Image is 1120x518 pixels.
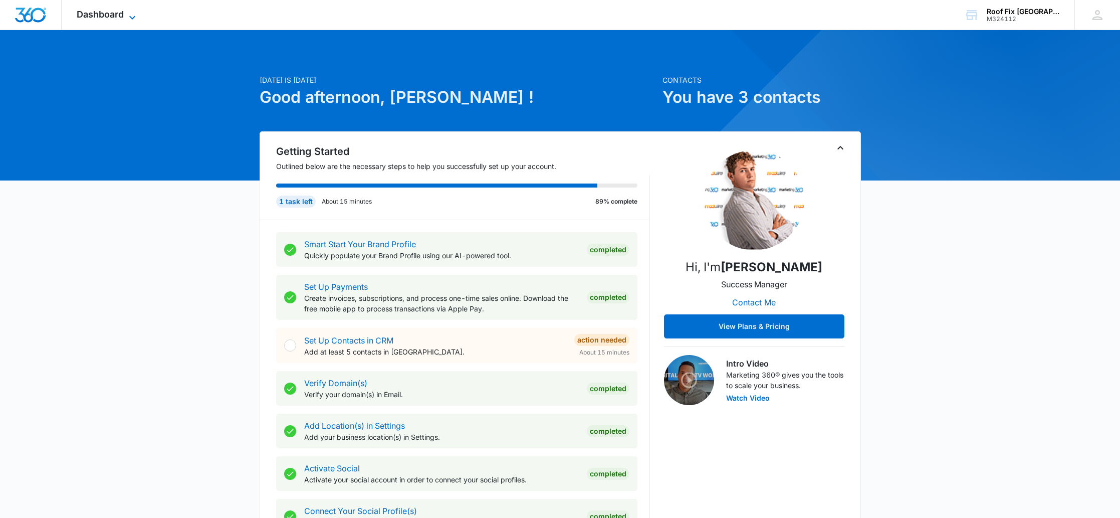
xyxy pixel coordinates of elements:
button: Watch Video [726,395,770,402]
span: Dashboard [77,9,124,20]
p: Hi, I'm [686,258,822,276]
h2: Getting Started [276,144,650,159]
p: Quickly populate your Brand Profile using our AI-powered tool. [304,250,579,261]
p: Add at least 5 contacts in [GEOGRAPHIC_DATA]. [304,347,566,357]
span: About 15 minutes [579,348,629,357]
div: Completed [587,425,629,437]
a: Verify Domain(s) [304,378,367,388]
div: Completed [587,468,629,480]
p: Success Manager [721,278,787,290]
div: Completed [587,383,629,395]
a: Set Up Payments [304,282,368,292]
img: Christian Kellogg [704,150,804,250]
p: Contacts [662,75,861,85]
h3: Intro Video [726,358,844,370]
a: Activate Social [304,463,360,473]
p: Add your business location(s) in Settings. [304,432,579,442]
p: 89% complete [595,197,637,206]
div: Action Needed [574,334,629,346]
img: Intro Video [664,355,714,405]
button: Toggle Collapse [834,142,846,154]
div: 1 task left [276,196,316,208]
p: Outlined below are the necessary steps to help you successfully set up your account. [276,161,650,171]
p: Verify your domain(s) in Email. [304,389,579,400]
a: Add Location(s) in Settings [304,421,405,431]
a: Set Up Contacts in CRM [304,335,393,346]
p: Marketing 360® gives you the tools to scale your business. [726,370,844,391]
div: Completed [587,244,629,256]
h1: You have 3 contacts [662,85,861,109]
p: Activate your social account in order to connect your social profiles. [304,474,579,485]
a: Connect Your Social Profile(s) [304,506,417,516]
h1: Good afternoon, [PERSON_NAME] ! [260,85,656,109]
div: Completed [587,291,629,303]
p: About 15 minutes [322,197,372,206]
button: Contact Me [722,290,786,314]
a: Smart Start Your Brand Profile [304,239,416,249]
p: [DATE] is [DATE] [260,75,656,85]
button: View Plans & Pricing [664,314,844,338]
div: account name [987,8,1060,16]
p: Create invoices, subscriptions, and process one-time sales online. Download the free mobile app t... [304,293,579,314]
strong: [PERSON_NAME] [721,260,822,274]
div: account id [987,16,1060,23]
